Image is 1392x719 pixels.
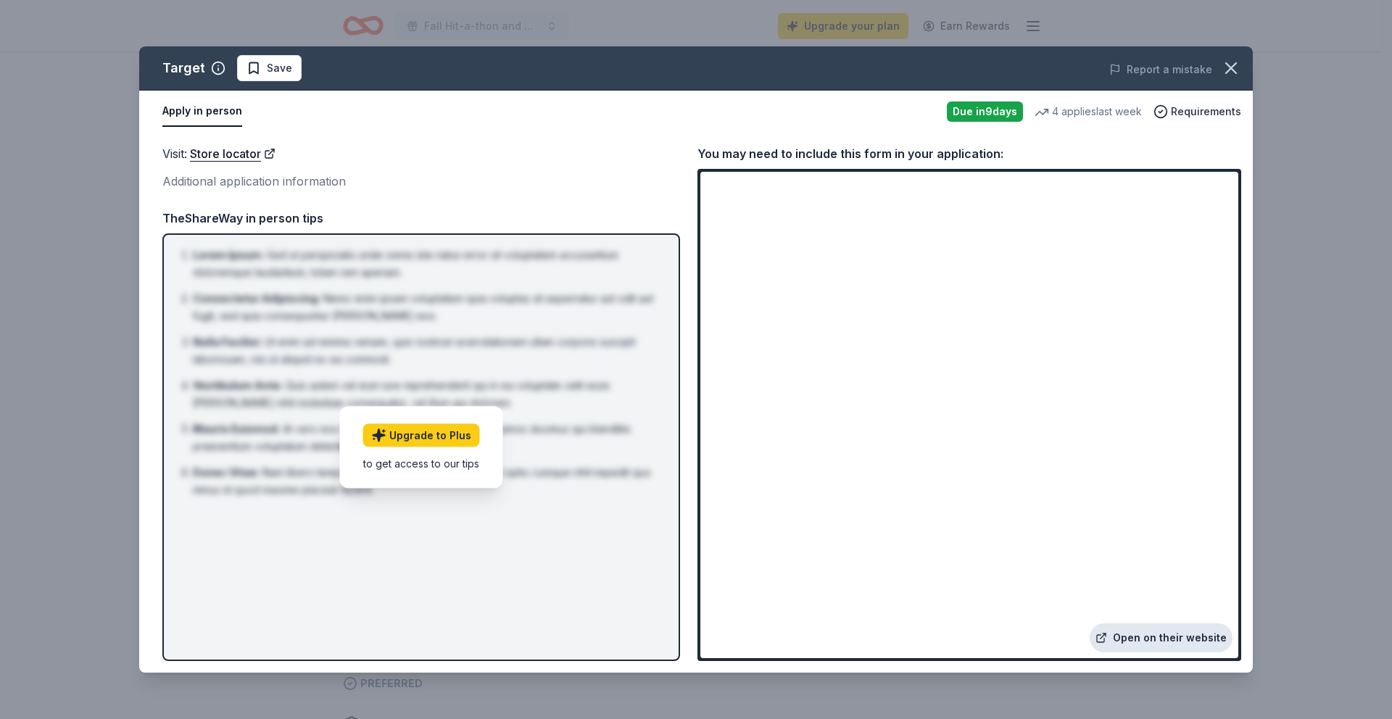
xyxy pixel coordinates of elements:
[162,172,680,191] div: Additional application information
[193,379,283,391] span: Vestibulum Ante :
[237,55,302,81] button: Save
[363,456,480,471] div: to get access to our tips
[193,464,658,499] li: Nam libero tempore, cum soluta nobis est eligendi optio cumque nihil impedit quo minus id quod ma...
[697,144,1241,163] div: You may need to include this form in your application:
[1035,103,1142,120] div: 4 applies last week
[162,96,242,127] button: Apply in person
[193,423,280,435] span: Mauris Euismod :
[193,336,262,348] span: Nulla Facilisi :
[1171,103,1241,120] span: Requirements
[1090,623,1232,652] a: Open on their website
[1109,61,1212,78] button: Report a mistake
[190,144,275,163] a: Store locator
[267,59,292,77] span: Save
[193,290,658,325] li: Nemo enim ipsam voluptatem quia voluptas sit aspernatur aut odit aut fugit, sed quia consequuntur...
[363,424,480,447] a: Upgrade to Plus
[193,377,658,412] li: Quis autem vel eum iure reprehenderit qui in ea voluptate velit esse [PERSON_NAME] nihil molestia...
[947,101,1023,122] div: Due in 9 days
[193,246,658,281] li: Sed ut perspiciatis unde omnis iste natus error sit voluptatem accusantium doloremque laudantium,...
[162,57,205,80] div: Target
[193,292,320,304] span: Consectetur Adipiscing :
[162,209,680,228] div: TheShareWay in person tips
[193,420,658,455] li: At vero eos et accusamus et iusto odio dignissimos ducimus qui blanditiis praesentium voluptatum ...
[193,249,264,261] span: Lorem Ipsum :
[162,144,680,163] div: Visit :
[193,333,658,368] li: Ut enim ad minima veniam, quis nostrum exercitationem ullam corporis suscipit laboriosam, nisi ut...
[1153,103,1241,120] button: Requirements
[193,466,260,478] span: Donec Vitae :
